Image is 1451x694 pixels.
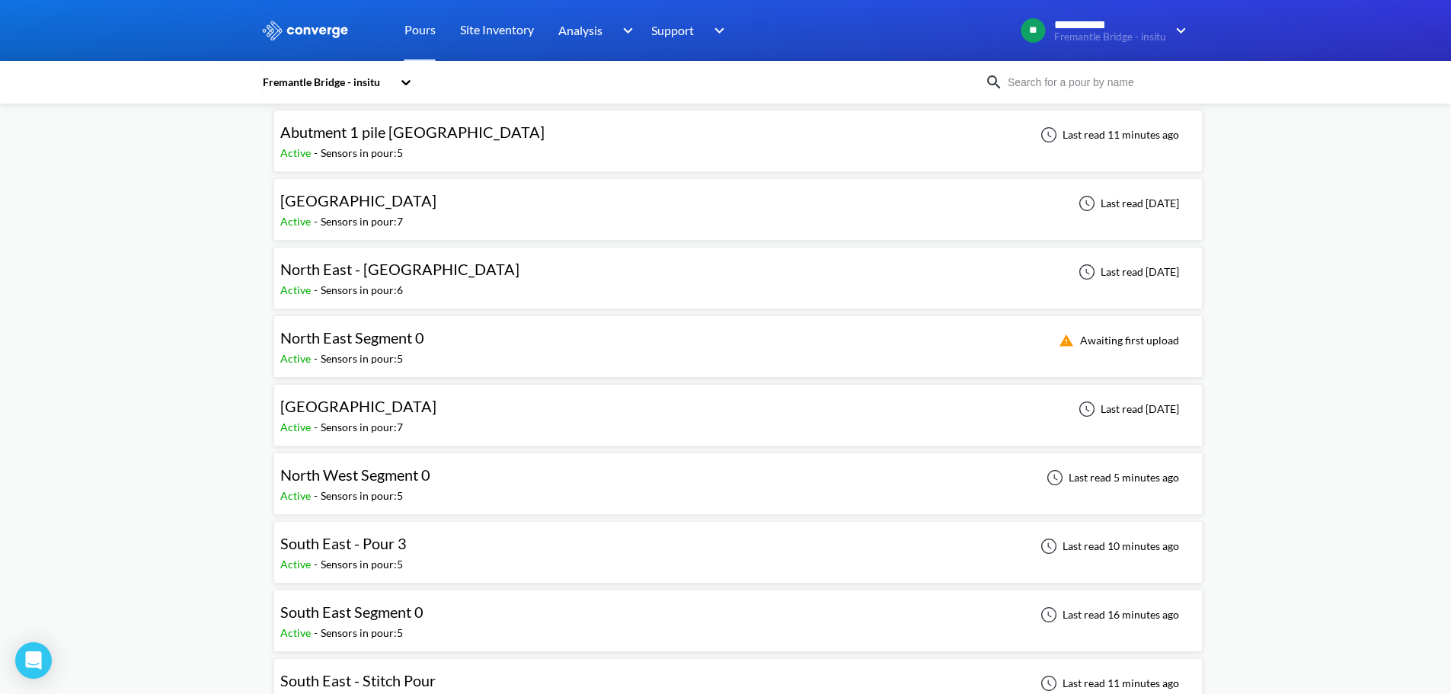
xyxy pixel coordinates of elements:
img: icon-search.svg [985,73,1003,91]
div: Last read 16 minutes ago [1032,606,1184,624]
div: Sensors in pour: 5 [321,556,403,573]
a: South East Segment 0Active-Sensors in pour:5Last read 16 minutes ago [273,607,1203,620]
span: Support [651,21,694,40]
div: Open Intercom Messenger [15,642,52,679]
span: Abutment 1 pile [GEOGRAPHIC_DATA] [280,123,545,141]
div: Sensors in pour: 5 [321,488,403,504]
span: - [314,146,321,159]
a: Abutment 1 pile [GEOGRAPHIC_DATA]Active-Sensors in pour:5Last read 11 minutes ago [273,127,1203,140]
div: Sensors in pour: 7 [321,419,403,436]
span: North East Segment 0 [280,328,424,347]
div: Sensors in pour: 5 [321,350,403,367]
a: North East Segment 0Active-Sensors in pour:5Awaiting first upload [273,333,1203,346]
span: North East - [GEOGRAPHIC_DATA] [280,260,519,278]
img: downArrow.svg [705,21,729,40]
span: Fremantle Bridge - insitu [1054,31,1166,43]
img: logo_ewhite.svg [261,21,350,40]
a: South East - Pour 3Active-Sensors in pour:5Last read 10 minutes ago [273,539,1203,552]
span: Active [280,146,314,159]
div: Last read [DATE] [1070,263,1184,281]
span: South East - Pour 3 [280,534,407,552]
span: Active [280,283,314,296]
div: Sensors in pour: 7 [321,213,403,230]
span: Active [280,421,314,433]
span: - [314,215,321,228]
span: South East Segment 0 [280,603,423,621]
span: [GEOGRAPHIC_DATA] [280,191,436,209]
div: Awaiting first upload [1050,331,1184,350]
div: Last read [DATE] [1070,400,1184,418]
div: Last read 11 minutes ago [1032,126,1184,144]
span: Active [280,558,314,571]
input: Search for a pour by name [1003,74,1187,91]
div: Last read 11 minutes ago [1032,674,1184,692]
a: [GEOGRAPHIC_DATA]Active-Sensors in pour:7Last read [DATE] [273,196,1203,209]
span: Active [280,489,314,502]
span: - [314,558,321,571]
div: Sensors in pour: 5 [321,145,403,162]
a: North East - [GEOGRAPHIC_DATA]Active-Sensors in pour:6Last read [DATE] [273,264,1203,277]
span: - [314,421,321,433]
div: Fremantle Bridge - insitu [261,74,392,91]
img: downArrow.svg [612,21,637,40]
span: - [314,489,321,502]
span: Active [280,352,314,365]
span: - [314,626,321,639]
span: North West Segment 0 [280,465,430,484]
div: Last read [DATE] [1070,194,1184,213]
div: Sensors in pour: 6 [321,282,403,299]
span: Analysis [558,21,602,40]
span: [GEOGRAPHIC_DATA] [280,397,436,415]
span: - [314,283,321,296]
span: Active [280,626,314,639]
span: South East - Stitch Pour [280,671,436,689]
a: [GEOGRAPHIC_DATA]Active-Sensors in pour:7Last read [DATE] [273,401,1203,414]
a: South East - Stitch PourActive-Sensors in pour:2Last read 11 minutes ago [273,676,1203,689]
div: Sensors in pour: 5 [321,625,403,641]
span: Active [280,215,314,228]
span: - [314,352,321,365]
div: Last read 10 minutes ago [1032,537,1184,555]
img: downArrow.svg [1166,21,1191,40]
a: North West Segment 0Active-Sensors in pour:5Last read 5 minutes ago [273,470,1203,483]
div: Last read 5 minutes ago [1038,469,1184,487]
